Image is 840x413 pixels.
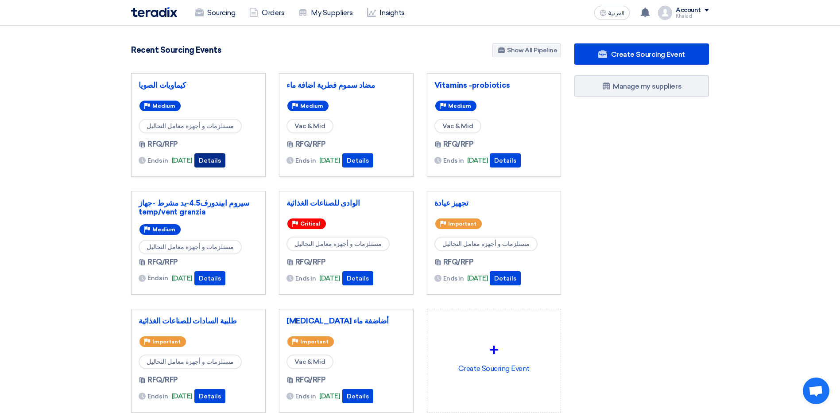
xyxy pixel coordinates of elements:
[658,6,672,20] img: profile_test.png
[295,257,326,268] span: RFQ/RFP
[286,199,406,207] a: الوادى للصناعات الغذائية
[608,10,624,16] span: العربية
[152,339,181,345] span: Important
[492,43,561,57] a: Show All Pipeline
[286,119,333,133] span: Vac & Mid
[194,271,225,285] button: Details
[147,139,178,150] span: RFQ/RFP
[295,139,326,150] span: RFQ/RFP
[147,273,168,283] span: Ends in
[172,273,193,284] span: [DATE]
[467,273,488,284] span: [DATE]
[448,103,471,109] span: Medium
[319,273,340,284] span: [DATE]
[139,81,258,90] a: كيماويات الصويا
[342,271,373,285] button: Details
[434,316,554,394] div: Create Soucring Event
[295,392,316,401] span: Ends in
[286,237,390,251] span: مستلزمات و أجهزة معامل التحاليل
[147,375,178,386] span: RFQ/RFP
[443,257,474,268] span: RFQ/RFP
[194,389,225,403] button: Details
[139,316,258,325] a: طلبية السادات للصناعات الغذائية
[131,45,221,55] h4: Recent Sourcing Events
[803,378,829,404] a: Open chat
[676,14,709,19] div: Khaled
[131,7,177,17] img: Teradix logo
[286,316,406,325] a: [MEDICAL_DATA] أضاضفة ماء
[342,389,373,403] button: Details
[295,156,316,165] span: Ends in
[300,221,321,227] span: Critical
[139,199,258,216] a: سيروم ابيندورف4.5-يد مشرط -جهاز temp/vent granzia
[194,153,225,168] button: Details
[291,3,360,23] a: My Suppliers
[342,153,373,168] button: Details
[676,7,701,14] div: Account
[152,226,175,233] span: Medium
[286,81,406,90] a: مضاد سموم فطرية اضافة ماء
[611,50,685,58] span: Create Sourcing Event
[443,139,474,150] span: RFQ/RFP
[147,392,168,401] span: Ends in
[286,355,333,369] span: Vac & Mid
[147,156,168,165] span: Ends in
[172,391,193,401] span: [DATE]
[139,240,242,254] span: مستلزمات و أجهزة معامل التحاليل
[300,339,329,345] span: Important
[443,274,464,283] span: Ends in
[139,119,242,133] span: مستلزمات و أجهزة معامل التحاليل
[434,81,554,90] a: Vitamins -probiotics
[594,6,630,20] button: العربية
[360,3,412,23] a: Insights
[172,156,193,166] span: [DATE]
[434,199,554,207] a: تجهيز عيادة
[152,103,175,109] span: Medium
[147,257,178,268] span: RFQ/RFP
[188,3,242,23] a: Sourcing
[448,221,476,227] span: Important
[467,156,488,166] span: [DATE]
[139,355,242,369] span: مستلزمات و أجهزة معامل التحاليل
[319,156,340,166] span: [DATE]
[434,337,554,363] div: +
[443,156,464,165] span: Ends in
[434,119,481,133] span: Vac & Mid
[300,103,323,109] span: Medium
[295,274,316,283] span: Ends in
[319,391,340,401] span: [DATE]
[490,153,521,168] button: Details
[574,75,709,97] a: Manage my suppliers
[295,375,326,386] span: RFQ/RFP
[490,271,521,285] button: Details
[434,237,538,251] span: مستلزمات و أجهزة معامل التحاليل
[242,3,291,23] a: Orders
